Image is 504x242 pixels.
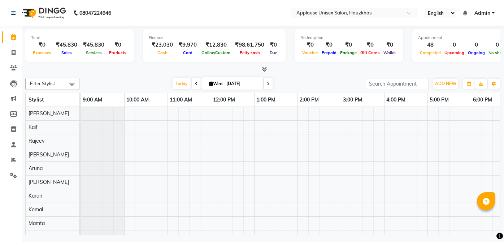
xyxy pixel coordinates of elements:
[418,41,443,49] div: 48
[29,124,38,130] span: Kaif
[200,50,232,55] span: Online/Custom
[81,95,104,105] a: 9:00 AM
[18,3,68,23] img: logo
[382,50,397,55] span: Wallet
[80,41,107,49] div: ₹45,830
[29,151,69,158] span: [PERSON_NAME]
[466,41,487,49] div: 0
[200,41,232,49] div: ₹12,830
[443,50,466,55] span: Upcoming
[181,50,194,55] span: Card
[176,41,200,49] div: ₹9,970
[238,50,262,55] span: Petty cash
[31,35,128,41] div: Total
[300,41,320,49] div: ₹0
[474,213,497,235] iframe: chat widget
[29,110,69,117] span: [PERSON_NAME]
[79,3,111,23] b: 08047224946
[443,41,466,49] div: 0
[255,95,277,105] a: 1:00 PM
[211,95,237,105] a: 12:00 PM
[84,50,104,55] span: Services
[435,81,456,86] span: ADD NEW
[382,41,397,49] div: ₹0
[31,50,53,55] span: Expenses
[30,81,55,86] span: Filter Stylist
[53,41,80,49] div: ₹45,830
[384,95,407,105] a: 4:00 PM
[474,9,490,17] span: Admin
[29,234,69,240] span: [PERSON_NAME]
[300,50,320,55] span: Voucher
[173,78,191,89] span: Today
[267,41,280,49] div: ₹0
[268,50,279,55] span: Due
[29,138,44,144] span: Rajeev
[359,50,382,55] span: Gift Cards
[207,81,224,86] span: Wed
[29,165,43,172] span: Aruna
[428,95,451,105] a: 5:00 PM
[433,79,458,89] button: ADD NEW
[232,41,267,49] div: ₹98,61,750
[359,41,382,49] div: ₹0
[338,41,359,49] div: ₹0
[107,50,128,55] span: Products
[366,78,429,89] input: Search Appointment
[31,41,53,49] div: ₹0
[149,35,280,41] div: Finance
[341,95,364,105] a: 3:00 PM
[320,41,338,49] div: ₹0
[29,220,45,226] span: Mamta
[471,95,494,105] a: 6:00 PM
[107,41,128,49] div: ₹0
[418,50,443,55] span: Completed
[224,78,260,89] input: 2025-09-03
[29,193,42,199] span: Karan
[29,179,69,185] span: [PERSON_NAME]
[168,95,194,105] a: 11:00 AM
[338,50,359,55] span: Package
[29,96,44,103] span: Stylist
[320,50,338,55] span: Prepaid
[298,95,321,105] a: 2:00 PM
[466,50,487,55] span: Ongoing
[60,50,74,55] span: Sales
[149,41,176,49] div: ₹23,030
[156,50,169,55] span: Cash
[300,35,397,41] div: Redemption
[125,95,151,105] a: 10:00 AM
[29,206,43,213] span: Komal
